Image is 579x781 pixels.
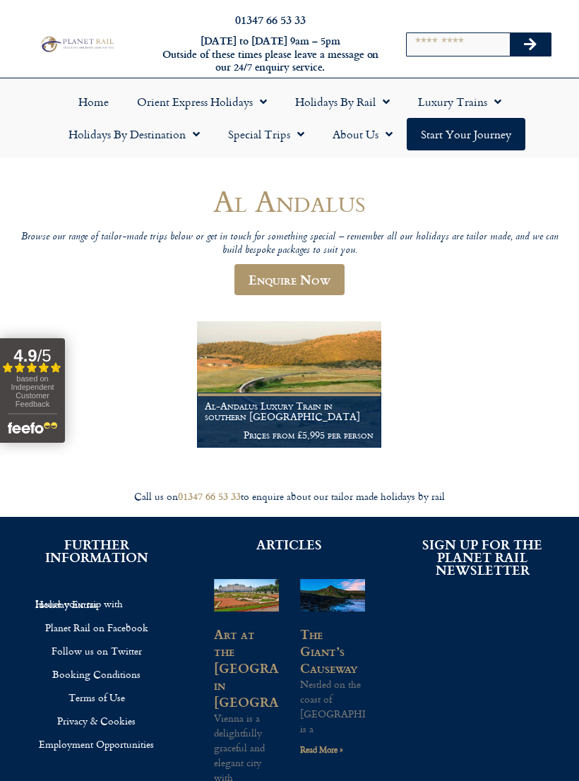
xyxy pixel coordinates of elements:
[13,184,566,217] h1: Al Andalus
[300,624,357,677] a: The Giant’s Causeway
[178,489,241,503] a: 01347 66 53 33
[214,118,318,150] a: Special Trips
[300,743,343,756] a: Read more about The Giant’s Causeway
[197,321,381,448] a: Al-Andalus Luxury Train in southern [GEOGRAPHIC_DATA] Prices from £5,995 per person
[21,686,172,709] a: Terms of Use
[205,400,373,423] h1: Al-Andalus Luxury Train in southern [GEOGRAPHIC_DATA]
[21,538,172,564] h2: FURTHER INFORMATION
[318,118,407,150] a: About Us
[234,264,345,295] a: Enquire Now
[64,85,123,118] a: Home
[7,490,572,503] div: Call us on to enquire about our tailor made holidays by rail
[404,85,515,118] a: Luxury Trains
[214,624,361,711] a: Art at the [GEOGRAPHIC_DATA] in [GEOGRAPHIC_DATA]
[21,639,172,662] a: Follow us on Twitter
[407,538,558,576] h2: SIGN UP FOR THE PLANET RAIL NEWSLETTER
[21,732,172,756] a: Employment Opportunities
[7,85,572,150] nav: Menu
[21,709,172,732] a: Privacy & Cookies
[38,35,116,54] img: Planet Rail Train Holidays Logo
[21,616,172,639] a: Planet Rail on Facebook
[300,676,365,736] p: Nestled on the coast of [GEOGRAPHIC_DATA] is a
[123,85,281,118] a: Orient Express Holidays
[21,592,172,616] a: Insure your trip with Holiday Extras
[407,118,525,150] a: Start your Journey
[21,662,172,686] a: Booking Conditions
[54,118,214,150] a: Holidays by Destination
[214,538,364,551] h2: ARTICLES
[13,231,566,257] p: Browse our range of tailor-made trips below or get in touch for something special – remember all ...
[281,85,404,118] a: Holidays by Rail
[21,592,172,756] nav: Menu
[510,33,551,56] button: Search
[235,11,306,28] a: 01347 66 53 33
[158,35,383,74] h6: [DATE] to [DATE] 9am – 5pm Outside of these times please leave a message on our 24/7 enquiry serv...
[205,429,373,441] p: Prices from £5,995 per person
